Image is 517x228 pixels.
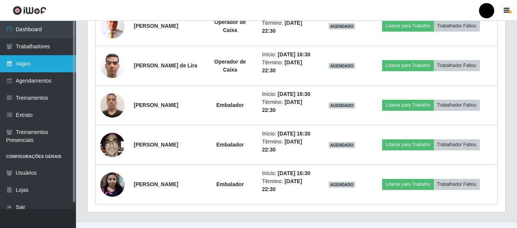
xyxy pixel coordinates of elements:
li: Início: [262,51,315,59]
strong: [PERSON_NAME] [134,23,178,29]
span: AGENDADO [329,63,355,69]
time: [DATE] 16:30 [278,51,310,57]
button: Trabalhador Faltou [434,100,480,110]
span: AGENDADO [329,23,355,29]
time: [DATE] 16:30 [278,91,310,97]
time: [DATE] 16:30 [278,170,310,176]
button: Trabalhador Faltou [434,139,480,150]
span: AGENDADO [329,102,355,108]
li: Término: [262,59,315,75]
strong: Operador de Caixa [214,59,246,73]
strong: [PERSON_NAME] [134,142,178,148]
button: Trabalhador Faltou [434,60,480,71]
button: Liberar para Trabalho [382,139,433,150]
strong: Embalador [217,102,244,108]
strong: [PERSON_NAME] [134,102,178,108]
img: CoreUI Logo [13,6,46,15]
li: Término: [262,138,315,154]
strong: Embalador [217,142,244,148]
li: Término: [262,177,315,193]
time: [DATE] 16:30 [278,131,310,137]
button: Liberar para Trabalho [382,100,433,110]
li: Término: [262,98,315,114]
strong: Embalador [217,181,244,187]
img: 1745348003536.jpeg [100,89,125,121]
strong: [PERSON_NAME] [134,181,178,187]
img: 1730253836277.jpeg [100,14,125,38]
button: Trabalhador Faltou [434,179,480,190]
span: AGENDADO [329,182,355,188]
img: 1748926864127.jpeg [100,129,125,161]
span: AGENDADO [329,142,355,148]
li: Início: [262,130,315,138]
button: Liberar para Trabalho [382,21,433,31]
button: Liberar para Trabalho [382,60,433,71]
img: 1746932857205.jpeg [100,49,125,83]
li: Término: [262,19,315,35]
img: 1725571179961.jpeg [100,172,125,197]
li: Início: [262,169,315,177]
strong: [PERSON_NAME] de Lira [134,62,197,69]
li: Início: [262,90,315,98]
button: Trabalhador Faltou [434,21,480,31]
strong: Operador de Caixa [214,19,246,33]
button: Liberar para Trabalho [382,179,433,190]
